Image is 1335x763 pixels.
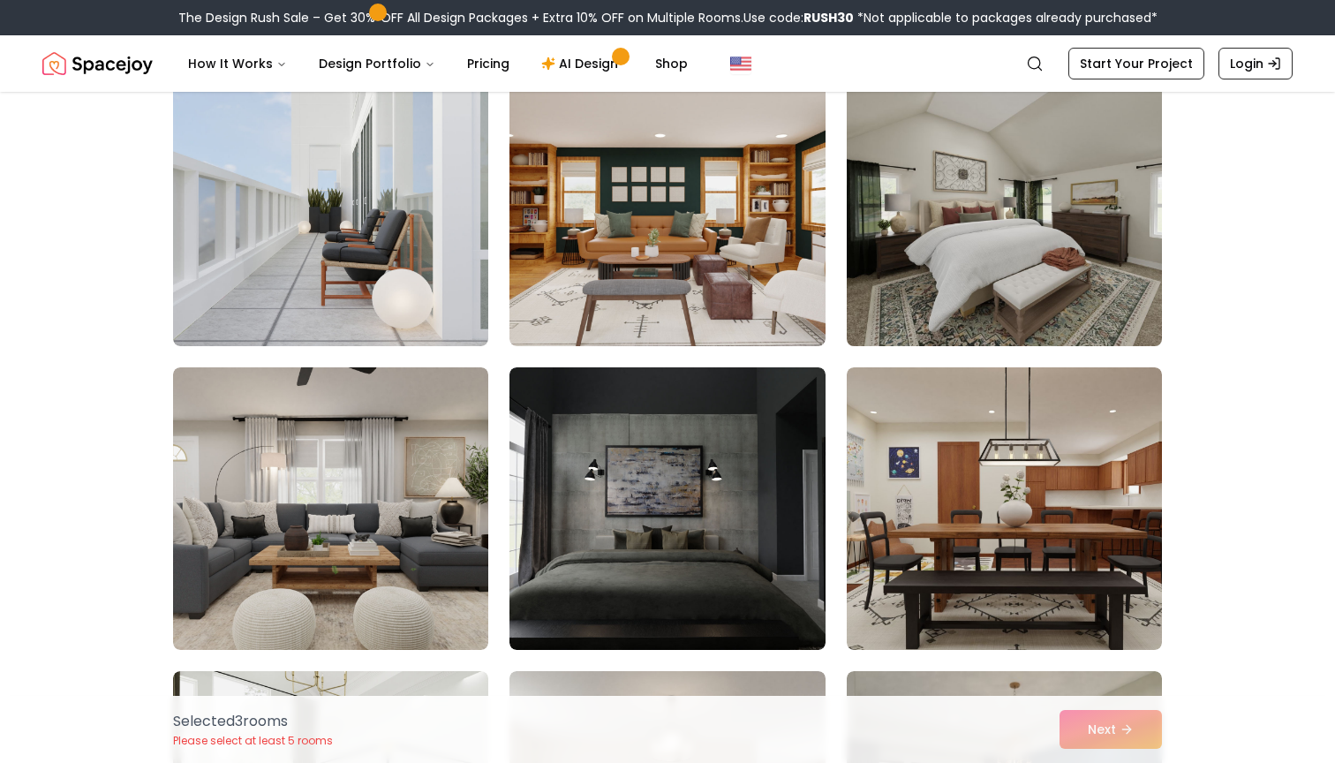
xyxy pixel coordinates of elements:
a: Pricing [453,46,524,81]
a: Shop [641,46,702,81]
nav: Global [42,35,1293,92]
nav: Main [174,46,702,81]
p: Selected 3 room s [173,711,333,732]
img: Room room-23 [509,367,825,650]
img: Room room-22 [173,367,488,650]
img: Room room-21 [839,57,1170,353]
a: Login [1218,48,1293,79]
img: Room room-19 [173,64,488,346]
img: Room room-20 [509,64,825,346]
b: RUSH30 [803,9,854,26]
span: Use code: [743,9,854,26]
button: Design Portfolio [305,46,449,81]
a: Start Your Project [1068,48,1204,79]
div: The Design Rush Sale – Get 30% OFF All Design Packages + Extra 10% OFF on Multiple Rooms. [178,9,1158,26]
a: Spacejoy [42,46,153,81]
img: United States [730,53,751,74]
p: Please select at least 5 rooms [173,734,333,748]
img: Spacejoy Logo [42,46,153,81]
img: Room room-24 [847,367,1162,650]
span: *Not applicable to packages already purchased* [854,9,1158,26]
a: AI Design [527,46,637,81]
button: How It Works [174,46,301,81]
